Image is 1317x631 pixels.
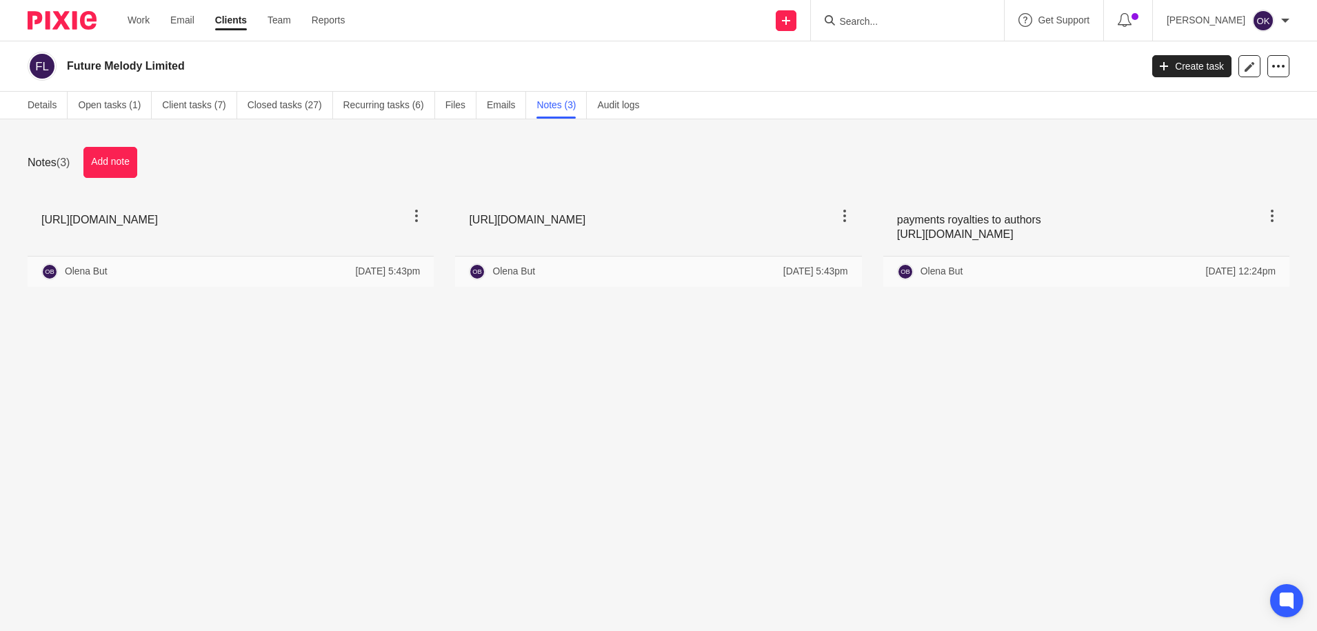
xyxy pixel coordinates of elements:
[128,13,150,27] a: Work
[898,264,914,281] img: svg%3E
[1152,55,1231,77] a: Create task
[42,264,59,281] img: svg%3E
[470,264,486,281] img: svg%3E
[79,92,152,119] a: Open tasks (1)
[85,147,139,178] button: Add note
[356,265,419,279] p: [DATE] 5:43pm
[28,92,68,119] a: Details
[66,265,108,279] p: Olena But
[493,265,536,279] p: Olena But
[214,13,245,27] a: Clients
[28,11,97,30] img: Pixie
[784,265,847,279] p: [DATE] 5:43pm
[1040,15,1093,25] span: Get Support
[170,13,193,27] a: Email
[342,92,434,119] a: Recurring tasks (6)
[1169,13,1245,27] p: [PERSON_NAME]
[58,157,71,168] span: (3)
[1206,265,1275,279] p: [DATE] 12:24pm
[28,52,57,81] img: svg%3E
[162,92,237,119] a: Client tasks (7)
[921,265,964,279] p: Olena But
[1252,10,1274,32] img: svg%3E
[595,92,648,119] a: Audit logs
[310,13,344,27] a: Reports
[444,92,475,119] a: Files
[67,59,918,73] h2: Future Melody Limited
[485,92,524,119] a: Emails
[247,92,332,119] a: Closed tasks (27)
[534,92,585,119] a: Notes (3)
[28,155,71,170] h1: Notes
[841,17,965,29] input: Search
[266,13,289,27] a: Team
